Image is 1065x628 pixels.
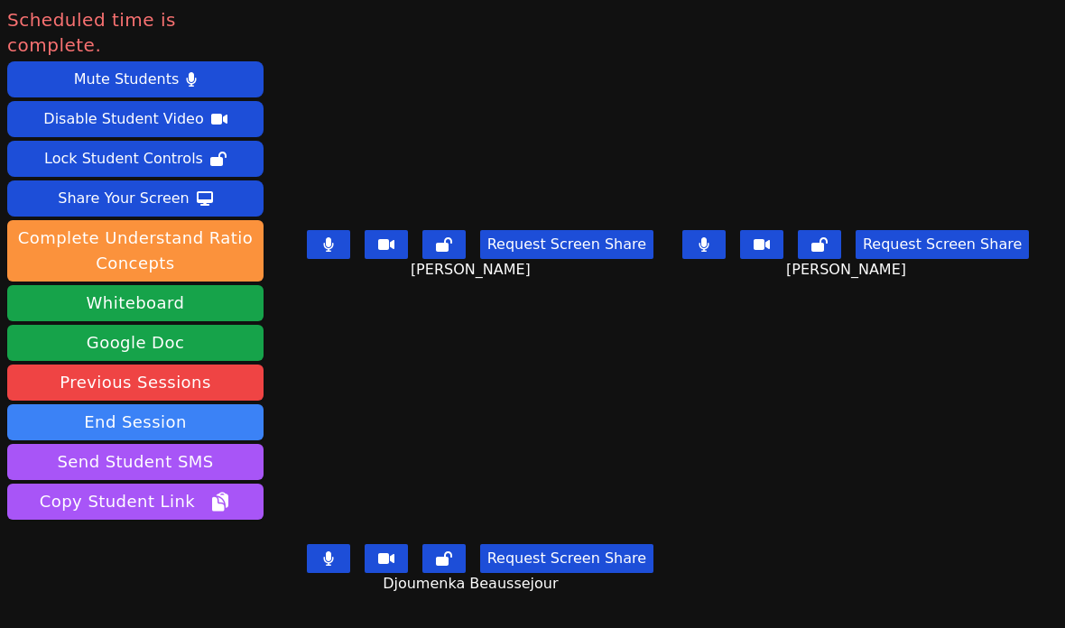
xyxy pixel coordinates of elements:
button: Mute Students [7,61,264,97]
div: Lock Student Controls [44,144,203,173]
span: Djoumenka Beaussejour [383,573,562,595]
span: [PERSON_NAME] [786,259,911,281]
button: Request Screen Share [480,230,653,259]
span: Copy Student Link [40,489,231,514]
button: End Session [7,404,264,440]
button: Copy Student Link [7,484,264,520]
button: Complete Understand Ratio Concepts [7,220,264,282]
button: Request Screen Share [856,230,1029,259]
span: [PERSON_NAME] [411,259,535,281]
a: Google Doc [7,325,264,361]
button: Disable Student Video [7,101,264,137]
div: Disable Student Video [43,105,203,134]
button: Lock Student Controls [7,141,264,177]
div: Mute Students [74,65,179,94]
span: Scheduled time is complete. [7,7,264,58]
a: Previous Sessions [7,365,264,401]
div: Share Your Screen [58,184,190,213]
button: Request Screen Share [480,544,653,573]
button: Send Student SMS [7,444,264,480]
button: Share Your Screen [7,180,264,217]
button: Whiteboard [7,285,264,321]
